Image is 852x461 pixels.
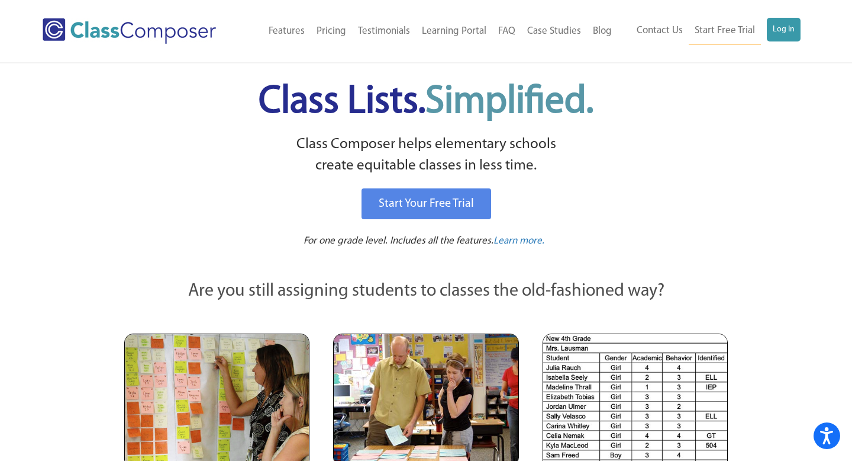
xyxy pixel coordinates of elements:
span: Start Your Free Trial [379,198,474,210]
span: Learn more. [493,236,544,246]
a: Pricing [311,18,352,44]
a: Blog [587,18,618,44]
nav: Header Menu [618,18,801,44]
span: For one grade level. Includes all the features. [304,236,493,246]
a: Case Studies [521,18,587,44]
a: Learn more. [493,234,544,249]
p: Class Composer helps elementary schools create equitable classes in less time. [122,134,730,177]
nav: Header Menu [243,18,618,44]
a: Testimonials [352,18,416,44]
a: Start Your Free Trial [362,188,491,219]
a: Contact Us [631,18,689,44]
span: Simplified. [425,83,593,121]
a: Start Free Trial [689,18,761,44]
a: Features [263,18,311,44]
span: Class Lists. [259,83,593,121]
a: FAQ [492,18,521,44]
p: Are you still assigning students to classes the old-fashioned way? [124,278,728,305]
img: Class Composer [43,18,216,44]
a: Log In [767,18,801,41]
a: Learning Portal [416,18,492,44]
